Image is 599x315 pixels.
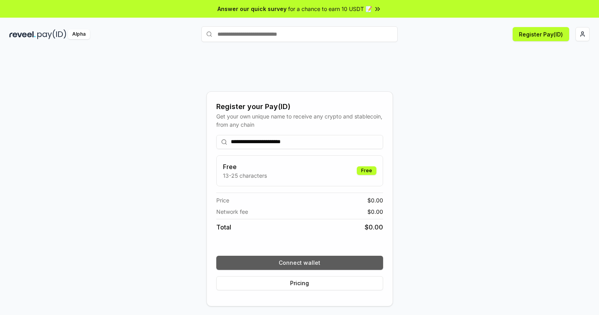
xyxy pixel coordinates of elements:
[216,208,248,216] span: Network fee
[223,162,267,171] h3: Free
[365,222,383,232] span: $ 0.00
[216,101,383,112] div: Register your Pay(ID)
[216,276,383,290] button: Pricing
[216,256,383,270] button: Connect wallet
[37,29,66,39] img: pay_id
[216,222,231,232] span: Total
[367,208,383,216] span: $ 0.00
[9,29,36,39] img: reveel_dark
[513,27,569,41] button: Register Pay(ID)
[223,171,267,180] p: 13-25 characters
[357,166,376,175] div: Free
[367,196,383,204] span: $ 0.00
[217,5,287,13] span: Answer our quick survey
[216,196,229,204] span: Price
[216,112,383,129] div: Get your own unique name to receive any crypto and stablecoin, from any chain
[68,29,90,39] div: Alpha
[288,5,372,13] span: for a chance to earn 10 USDT 📝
